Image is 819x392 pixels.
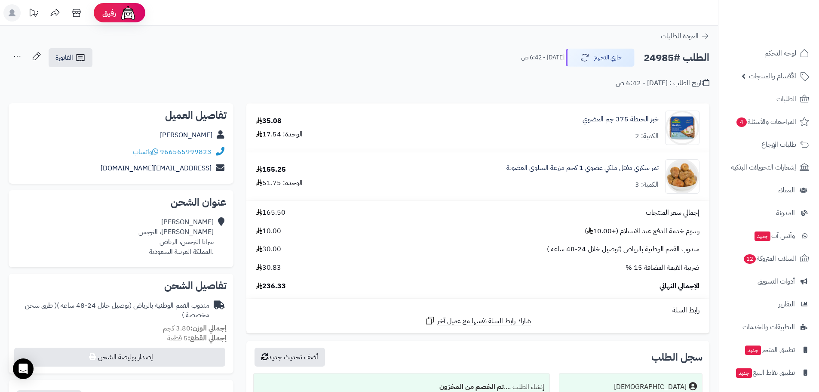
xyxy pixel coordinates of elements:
span: الفاتورة [55,52,73,63]
div: [PERSON_NAME] [PERSON_NAME]، النرجس سرايا النرجس، الرياض .المملكة العربية السعودية [138,217,214,256]
span: 4 [736,117,747,127]
span: الإجمالي النهائي [659,281,699,291]
span: المدونة [776,207,795,219]
span: شارك رابط السلة نفسها مع عميل آخر [437,316,531,326]
span: مندوب القمم الوطنية بالرياض (توصيل خلال 24-48 ساعه ) [547,244,699,254]
span: الأقسام والمنتجات [749,70,796,82]
a: تمر سكري مفتل ملكي عضوي 1 كجم مزرعة السلوى العضوية [506,163,659,173]
strong: إجمالي الوزن: [190,323,227,333]
a: طلبات الإرجاع [724,134,814,155]
div: Open Intercom Messenger [13,358,34,379]
button: جاري التجهيز [566,49,635,67]
span: تطبيق نقاط البيع [735,367,795,379]
span: ضريبة القيمة المضافة 15 % [626,263,699,273]
span: 236.33 [256,281,286,291]
span: العملاء [778,184,795,196]
span: العودة للطلبات [661,31,699,41]
a: 966565999823 [160,147,212,157]
a: تطبيق المتجرجديد [724,340,814,360]
small: [DATE] - 6:42 ص [521,53,564,62]
span: رفيق [102,8,116,18]
div: رابط السلة [250,306,706,315]
img: 1755303120-1a5adedf-2eea-4472-b547-9b431bd527ac-90x90.jpeg [666,159,699,194]
div: الوحدة: 17.54 [256,130,303,139]
a: الطلبات [724,89,814,109]
a: العملاء [724,180,814,201]
button: إصدار بوليصة الشحن [14,348,225,367]
h3: سجل الطلب [651,352,702,362]
span: تطبيق المتجر [744,344,795,356]
h2: تفاصيل الشحن [15,281,227,291]
a: واتساب [133,147,158,157]
a: السلات المتروكة12 [724,248,814,269]
strong: إجمالي القطع: [188,333,227,343]
span: المراجعات والأسئلة [736,116,796,128]
div: الكمية: 2 [635,131,659,141]
span: وآتس آب [754,230,795,242]
small: 3.80 كجم [163,323,227,333]
div: تاريخ الطلب : [DATE] - 6:42 ص [616,78,709,88]
a: أدوات التسويق [724,271,814,292]
a: خبز الحنطة 375 جم العضوي [583,114,659,124]
a: لوحة التحكم [724,43,814,64]
h2: عنوان الشحن [15,197,227,207]
span: جديد [755,231,770,241]
a: المدونة [724,203,814,223]
span: 30.83 [256,263,281,273]
span: جديد [745,346,761,355]
span: أدوات التسويق [758,275,795,287]
a: شارك رابط السلة نفسها مع عميل آخر [425,315,531,326]
div: [DEMOGRAPHIC_DATA] [614,382,687,392]
span: جديد [736,368,752,378]
a: التقارير [724,294,814,315]
span: 165.50 [256,208,285,218]
a: المراجعات والأسئلة4 [724,111,814,132]
a: تطبيق نقاط البيعجديد [724,362,814,383]
img: ai-face.png [120,4,137,22]
a: إشعارات التحويلات البنكية [724,157,814,178]
a: [PERSON_NAME] [160,130,212,140]
span: التطبيقات والخدمات [742,321,795,333]
span: التقارير [779,298,795,310]
div: 35.08 [256,116,282,126]
span: طلبات الإرجاع [761,139,796,151]
span: الطلبات [776,93,796,105]
button: أضف تحديث جديد [255,348,325,367]
span: 12 [744,254,756,264]
img: 1671472386-spelt_bread-90x90.jpg [666,111,699,145]
span: 10.00 [256,226,281,236]
span: رسوم خدمة الدفع عند الاستلام (+10.00 ) [585,226,699,236]
div: الوحدة: 51.75 [256,178,303,188]
small: 5 قطعة [167,333,227,343]
div: الكمية: 3 [635,180,659,190]
div: مندوب القمم الوطنية بالرياض (توصيل خلال 24-48 ساعه ) [15,301,209,321]
a: العودة للطلبات [661,31,709,41]
a: الفاتورة [49,48,92,67]
div: 155.25 [256,165,286,175]
span: لوحة التحكم [764,47,796,59]
span: ( طرق شحن مخصصة ) [25,300,209,321]
span: السلات المتروكة [743,253,796,265]
span: إجمالي سعر المنتجات [646,208,699,218]
b: تم الخصم من المخزون [439,382,504,392]
span: إشعارات التحويلات البنكية [731,161,796,173]
a: وآتس آبجديد [724,225,814,246]
img: logo-2.png [761,23,811,41]
h2: الطلب #24985 [644,49,709,67]
a: التطبيقات والخدمات [724,317,814,337]
a: [EMAIL_ADDRESS][DOMAIN_NAME] [101,163,212,173]
a: تحديثات المنصة [23,4,44,24]
h2: تفاصيل العميل [15,110,227,120]
span: 30.00 [256,244,281,254]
